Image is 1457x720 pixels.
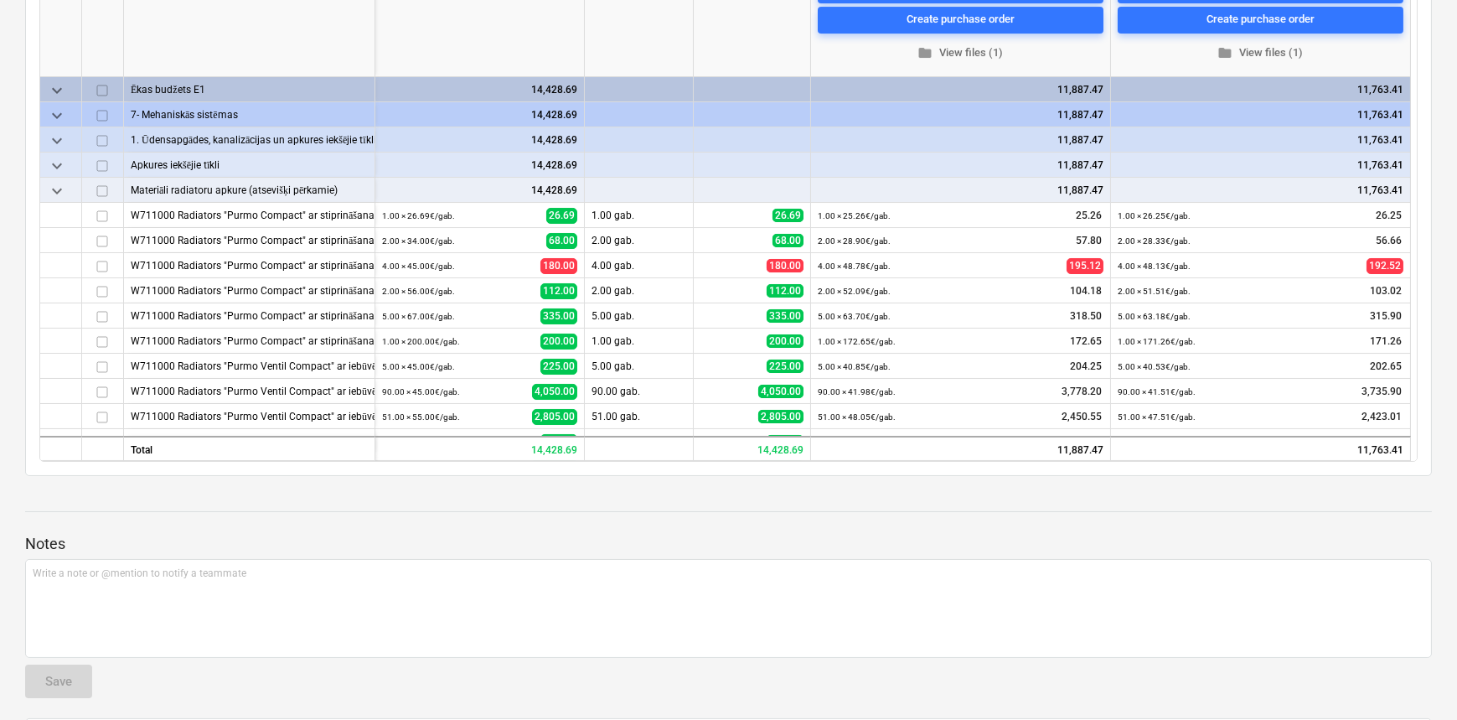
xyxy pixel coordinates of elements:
span: edit [1118,386,1131,399]
span: 180.00 [540,258,577,274]
small: 1.00 × 172.65€ / gab. [818,337,896,346]
div: + [1103,317,1120,334]
div: W711000 Radiators "Purmo Ventil Compact" ar iebūvēto radiatora vārstu, stiprināšanas kronšteiniem... [131,354,368,378]
div: 5.00 gab. [585,303,694,329]
div: W711000 Radiators "Purmo Ventil Compact" ar iebūvēto radiatora vārstu, atgaisotāju un noslēgkorķi... [131,379,368,403]
div: 7- Mehaniskās sistēmas [131,102,368,127]
div: + [1103,267,1120,283]
span: edit [818,260,831,273]
span: 2,450.55 [1060,410,1103,424]
span: View files (1) [824,44,1097,63]
div: Total [124,436,375,461]
span: 325.00 [540,434,577,450]
small: 1.00 × 25.26€ / gab. [818,211,891,220]
div: Apkures iekšējie tīkli [131,153,368,177]
button: View files (1) [1118,40,1403,66]
span: 325.00 [767,435,803,448]
span: edit [818,386,831,399]
div: 11,763.41 [1111,436,1411,461]
span: 195.12 [1067,258,1103,274]
small: 2.00 × 34.00€ / gab. [382,236,455,246]
div: 51.00 gab. [585,404,694,429]
div: Materiāli radiatoru apkure (atsevišķi pērkamie) [131,178,368,202]
span: 200.00 [767,334,803,348]
span: keyboard_arrow_down [47,106,67,126]
small: 51.00 × 55.00€ / gab. [382,412,460,422]
div: 11,763.41 [1118,102,1403,127]
div: 5.00 gab. [585,354,694,379]
small: 5.00 × 67.00€ / gab. [382,312,455,321]
div: W711000 Radiators "Purmo Compact" ar stiprināšanas kronšteiniem pie sienas, atgaisotāju un noslēg... [131,303,368,328]
span: 335.00 [540,308,577,324]
span: keyboard_arrow_down [47,156,67,176]
small: 1.00 × 200.00€ / gab. [382,337,460,346]
div: 11,763.41 [1118,77,1403,102]
small: 1.00 × 26.69€ / gab. [382,211,455,220]
span: 225.00 [767,360,803,373]
div: + [1403,367,1420,384]
span: edit [818,210,831,223]
span: folder [918,45,933,60]
button: View files (1) [818,40,1103,66]
div: + [1103,342,1120,359]
div: + [1403,317,1420,334]
small: 4.00 × 45.00€ / gab. [382,262,455,271]
span: 4,050.00 [532,384,577,400]
span: 200.00 [540,334,577,350]
span: 112.00 [540,283,577,299]
small: 5.00 × 63.18€ / gab. [1118,312,1191,321]
small: 90.00 × 41.98€ / gab. [818,387,896,396]
small: 5.00 × 63.70€ / gab. [818,312,891,321]
span: 171.26 [1368,334,1403,349]
div: 5.00 gab. [585,429,694,454]
span: edit [1118,210,1131,223]
div: + [1103,392,1120,409]
span: 103.02 [1368,284,1403,298]
span: edit [1118,260,1131,273]
div: W711000 Radiators "Purmo Compact" ar stiprināšanas kronšteiniem pie sienas, atgaisotāju un noslēg... [131,253,368,277]
span: keyboard_arrow_down [47,80,67,101]
div: + [1403,191,1420,208]
span: 26.69 [772,209,803,222]
button: Create purchase order [1118,7,1403,34]
span: 68.00 [772,234,803,247]
div: W711000 Radiators "Purmo Compact" ar stiprināšanas kronšteiniem pie sienas, atgaisotāju un noslēg... [131,203,368,227]
span: edit [818,335,831,349]
small: 2.00 × 28.90€ / gab. [818,236,891,246]
div: W711000 Radiators "Purmo Compact" ar stiprināšanas kronšteiniem pie sienas, atgaisotāju un noslēg... [131,278,368,303]
span: 2,423.01 [1360,410,1403,424]
span: folder [1218,45,1233,60]
span: 192.52 [1367,258,1403,274]
span: 180.00 [767,259,803,272]
small: 4.00 × 48.13€ / gab. [1118,262,1191,271]
small: 1.00 × 171.26€ / gab. [1118,337,1196,346]
small: 4.00 × 48.78€ / gab. [818,262,891,271]
div: 2.00 gab. [585,278,694,303]
div: + [1103,292,1120,308]
div: + [1403,267,1420,283]
span: edit [1118,310,1131,324]
div: W711000 Radiators "Purmo Compact" ar stiprināšanas kronšteiniem pie sienas, atgaisotāju un noslēg... [131,329,368,353]
div: + [1103,241,1120,258]
span: 225.00 [540,359,577,375]
div: + [1403,392,1420,409]
span: 3,735.90 [1360,385,1403,399]
div: 14,428.69 [375,436,585,461]
span: 267.00 [1368,435,1403,449]
div: 11,887.47 [811,436,1111,461]
div: 4.00 gab. [585,253,694,278]
p: Notes [25,534,1432,554]
div: W711000 Radiators "Purmo Ventil Compact" ar iebūvēto radiatora vārstu, atgaisotāju un noslēgkorķi... [131,404,368,428]
small: 2.00 × 56.00€ / gab. [382,287,455,296]
div: 11,887.47 [818,153,1103,178]
div: + [1103,417,1120,434]
iframe: Chat Widget [1373,640,1457,720]
div: + [1403,342,1420,359]
span: edit [818,235,831,248]
span: 318.50 [1068,309,1103,324]
div: 14,428.69 [382,178,577,203]
div: + [1103,191,1120,208]
div: 11,763.41 [1118,153,1403,178]
div: 1. Ūdensapgādes, kanalizācijas un apkures iekšējie tīkli [131,127,368,152]
div: 2.00 gab. [585,228,694,253]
